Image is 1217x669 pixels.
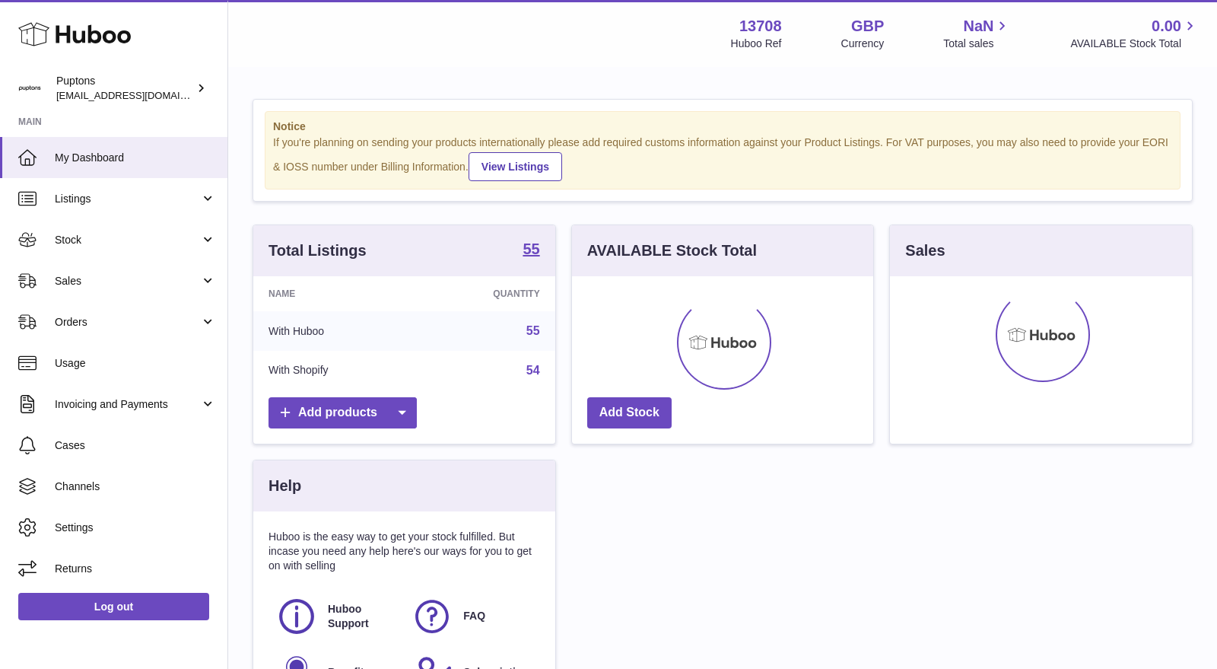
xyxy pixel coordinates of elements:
[851,16,884,37] strong: GBP
[416,276,555,311] th: Quantity
[526,364,540,377] a: 54
[55,438,216,453] span: Cases
[526,324,540,337] a: 55
[273,119,1172,134] strong: Notice
[739,16,782,37] strong: 13708
[273,135,1172,181] div: If you're planning on sending your products internationally please add required customs informati...
[523,241,539,260] a: 55
[469,152,562,181] a: View Listings
[841,37,885,51] div: Currency
[56,89,224,101] span: [EMAIL_ADDRESS][DOMAIN_NAME]
[587,241,757,261] h3: AVAILABLE Stock Total
[587,397,672,428] a: Add Stock
[411,596,532,637] a: FAQ
[269,241,367,261] h3: Total Listings
[943,37,1011,51] span: Total sales
[1070,16,1199,51] a: 0.00 AVAILABLE Stock Total
[55,233,200,247] span: Stock
[523,241,539,256] strong: 55
[55,521,216,535] span: Settings
[963,16,993,37] span: NaN
[55,397,200,412] span: Invoicing and Payments
[55,562,216,576] span: Returns
[269,530,540,573] p: Huboo is the easy way to get your stock fulfilled. But incase you need any help here's our ways f...
[253,276,416,311] th: Name
[55,151,216,165] span: My Dashboard
[731,37,782,51] div: Huboo Ref
[18,593,209,620] a: Log out
[55,356,216,371] span: Usage
[55,315,200,330] span: Orders
[269,476,301,496] h3: Help
[253,311,416,351] td: With Huboo
[905,241,945,261] h3: Sales
[1070,37,1199,51] span: AVAILABLE Stock Total
[55,274,200,288] span: Sales
[1152,16,1181,37] span: 0.00
[253,351,416,390] td: With Shopify
[463,609,485,623] span: FAQ
[55,479,216,494] span: Channels
[55,192,200,206] span: Listings
[56,74,193,103] div: Puptons
[269,397,417,428] a: Add products
[18,77,41,100] img: hello@puptons.com
[328,602,395,631] span: Huboo Support
[943,16,1011,51] a: NaN Total sales
[276,596,396,637] a: Huboo Support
